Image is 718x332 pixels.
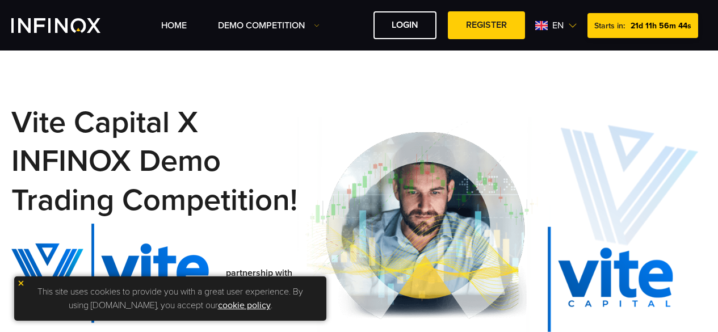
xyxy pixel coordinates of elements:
[161,19,187,32] a: Home
[218,300,271,311] a: cookie policy
[548,19,568,32] span: en
[226,266,292,280] span: partnership with
[218,19,320,32] a: Demo Competition
[20,282,321,315] p: This site uses cookies to provide you with a great user experience. By using [DOMAIN_NAME], you a...
[11,18,127,33] a: INFINOX Vite
[594,21,625,31] span: Starts in:
[17,279,25,287] img: yellow close icon
[448,11,525,39] a: REGISTER
[11,104,297,218] small: Vite Capital x INFINOX Demo Trading Competition!
[631,21,691,31] span: 21d 11h 56m 44s
[373,11,436,39] a: LOGIN
[314,23,320,28] img: Dropdown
